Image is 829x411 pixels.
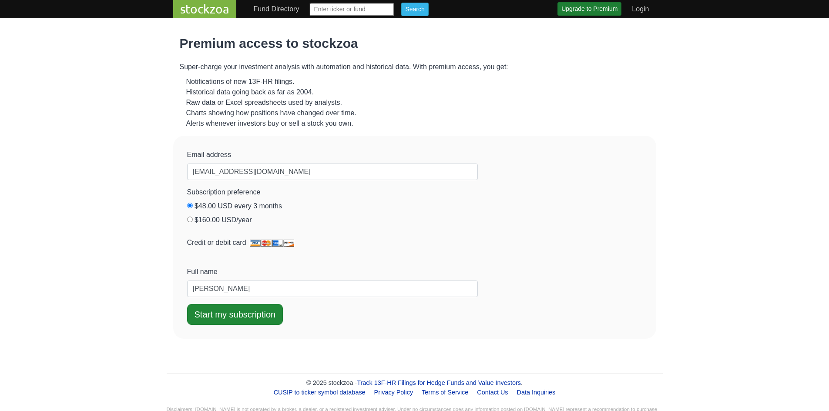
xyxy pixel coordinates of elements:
img: Pay by Visa, Mastercard, American Express, or Discover [250,240,294,247]
input: Your name as it appears on your credit card [187,281,478,297]
a: Fund Directory [250,0,303,18]
a: Privacy Policy [371,385,417,399]
label: Subscription preference [187,187,261,197]
input: Your email [187,164,478,180]
li: Historical data going back as far as 2004. [186,87,650,97]
a: Data Inquiries [514,385,559,399]
li: Alerts whenever investors buy or sell a stock you own. [186,118,650,129]
p: Super-charge your investment analysis with automation and historical data. With premium access, y... [180,62,650,72]
a: Login [628,0,652,18]
a: CUSIP to ticker symbol database [270,385,369,399]
a: Upgrade to Premium [557,2,621,16]
a: Contact Us [473,385,511,399]
label: $160.00 USD/year [195,215,252,225]
button: Start my subscription [187,304,283,325]
li: Raw data or Excel spreadsheets used by analysts. [186,97,650,108]
label: $48.00 USD every 3 months [195,201,282,211]
a: Terms of Service [418,385,472,399]
h1: Premium access to stockzoa [180,36,650,51]
iframe: Secure card payment input frame [187,251,478,260]
li: Charts showing how positions have changed over time. [186,108,650,118]
a: Track 13F-HR Filings for Hedge Funds and Value Investors [357,379,521,386]
label: Credit or debit card [187,237,294,248]
li: Notifications of new 13F-HR filings. [186,77,650,87]
label: Email address [187,150,231,160]
div: © 2025 stockzoa - . [167,378,663,388]
input: Enter ticker or fund [309,3,394,16]
input: Search [401,3,428,16]
label: Full name [187,267,218,277]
